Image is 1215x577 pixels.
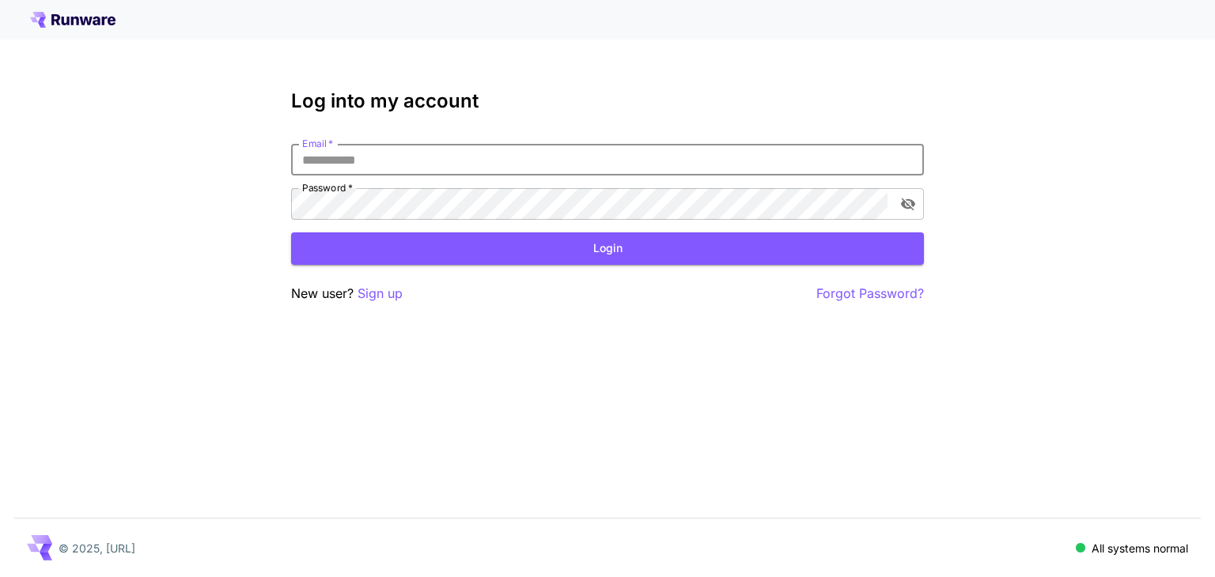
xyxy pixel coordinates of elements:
p: New user? [291,284,403,304]
label: Password [302,181,353,194]
button: toggle password visibility [894,190,922,218]
button: Sign up [358,284,403,304]
h3: Log into my account [291,90,924,112]
button: Login [291,232,924,265]
label: Email [302,137,333,150]
p: All systems normal [1092,540,1188,556]
button: Forgot Password? [816,284,924,304]
p: © 2025, [URL] [59,540,135,556]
